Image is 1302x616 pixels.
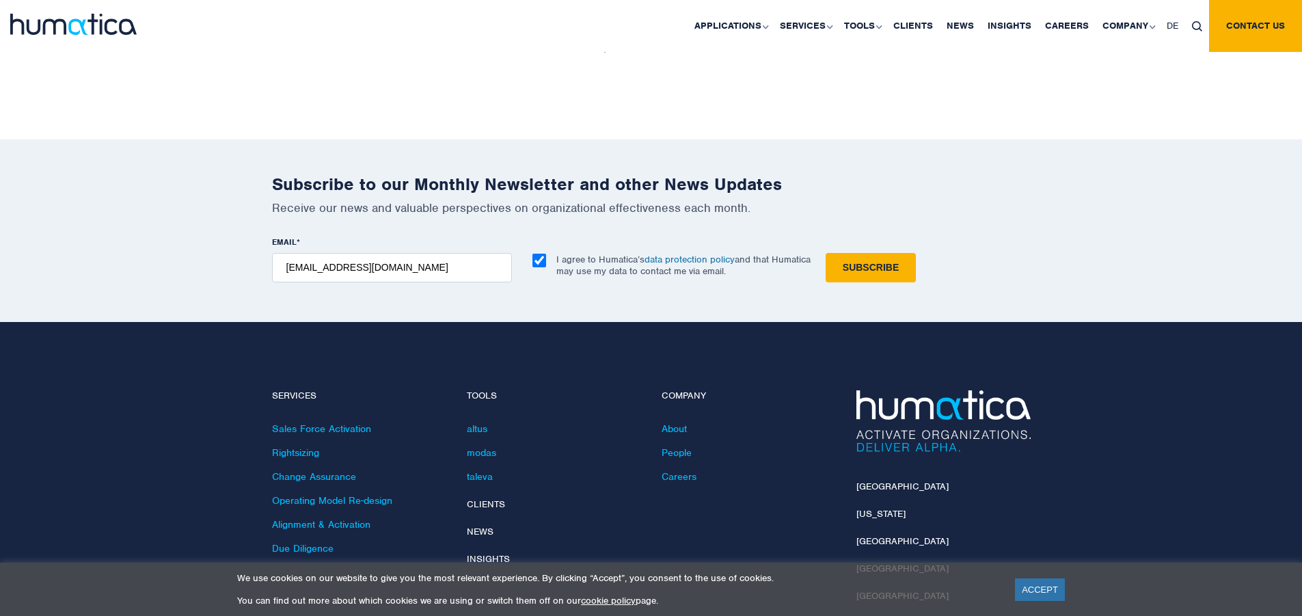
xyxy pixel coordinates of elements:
[556,254,811,277] p: I agree to Humatica’s and that Humatica may use my data to contact me via email.
[10,14,137,35] img: logo
[856,508,906,520] a: [US_STATE]
[532,254,546,267] input: I agree to Humatica’sdata protection policyand that Humatica may use my data to contact me via em...
[272,174,1031,195] h2: Subscribe to our Monthly Newsletter and other News Updates
[662,470,696,483] a: Careers
[856,481,949,492] a: [GEOGRAPHIC_DATA]
[272,390,446,402] h4: Services
[467,423,487,435] a: altus
[662,423,687,435] a: About
[272,470,356,483] a: Change Assurance
[272,200,1031,215] p: Receive our news and valuable perspectives on organizational effectiveness each month.
[237,595,998,606] p: You can find out more about which cookies we are using or switch them off on our page.
[467,470,493,483] a: taleva
[826,253,916,282] input: Subscribe
[467,446,496,459] a: modas
[467,553,510,565] a: Insights
[272,494,392,507] a: Operating Model Re-design
[272,446,319,459] a: Rightsizing
[272,253,512,282] input: name@company.com
[1015,578,1065,601] a: ACCEPT
[856,390,1031,452] img: Humatica
[1192,21,1202,31] img: search_icon
[272,518,370,531] a: Alignment & Activation
[467,498,505,510] a: Clients
[272,237,297,247] span: EMAIL
[662,446,692,459] a: People
[237,572,998,584] p: We use cookies on our website to give you the most relevant experience. By clicking “Accept”, you...
[856,535,949,547] a: [GEOGRAPHIC_DATA]
[662,390,836,402] h4: Company
[467,390,641,402] h4: Tools
[645,254,735,265] a: data protection policy
[1167,20,1178,31] span: DE
[581,595,636,606] a: cookie policy
[272,423,371,435] a: Sales Force Activation
[467,526,493,537] a: News
[272,542,334,554] a: Due Diligence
